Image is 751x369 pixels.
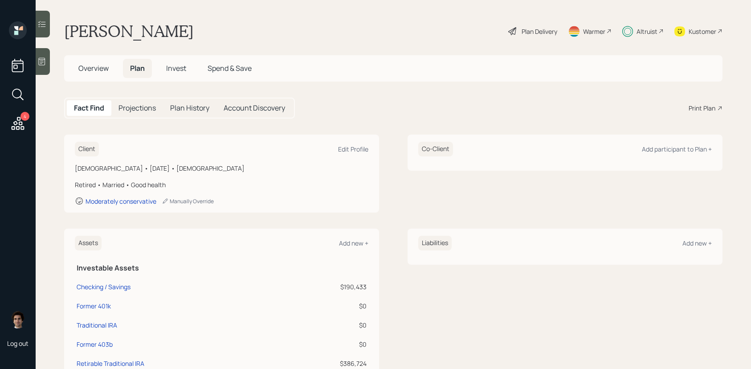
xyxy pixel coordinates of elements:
[75,236,102,250] h6: Assets
[418,236,452,250] h6: Liabilities
[78,63,109,73] span: Overview
[9,311,27,328] img: harrison-schaefer-headshot-2.png
[75,164,368,173] div: [DEMOGRAPHIC_DATA] • [DATE] • [DEMOGRAPHIC_DATA]
[77,264,367,272] h5: Investable Assets
[74,104,104,112] h5: Fact Find
[86,197,156,205] div: Moderately conservative
[118,104,156,112] h5: Projections
[77,282,131,291] div: Checking / Savings
[130,63,145,73] span: Plan
[77,301,111,311] div: Former 401k
[583,27,605,36] div: Warmer
[64,21,194,41] h1: [PERSON_NAME]
[689,27,716,36] div: Kustomer
[75,142,99,156] h6: Client
[162,197,214,205] div: Manually Override
[682,239,712,247] div: Add new +
[224,104,285,112] h5: Account Discovery
[278,340,367,349] div: $0
[338,145,368,153] div: Edit Profile
[170,104,209,112] h5: Plan History
[418,142,453,156] h6: Co-Client
[75,180,368,189] div: Retired • Married • Good health
[166,63,186,73] span: Invest
[77,359,144,368] div: Retirable Traditional IRA
[522,27,557,36] div: Plan Delivery
[689,103,715,113] div: Print Plan
[77,320,117,330] div: Traditional IRA
[208,63,252,73] span: Spend & Save
[7,339,29,348] div: Log out
[278,301,367,311] div: $0
[278,359,367,368] div: $386,724
[642,145,712,153] div: Add participant to Plan +
[339,239,368,247] div: Add new +
[77,340,113,349] div: Former 403b
[278,320,367,330] div: $0
[20,112,29,121] div: 4
[637,27,657,36] div: Altruist
[278,282,367,291] div: $190,433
